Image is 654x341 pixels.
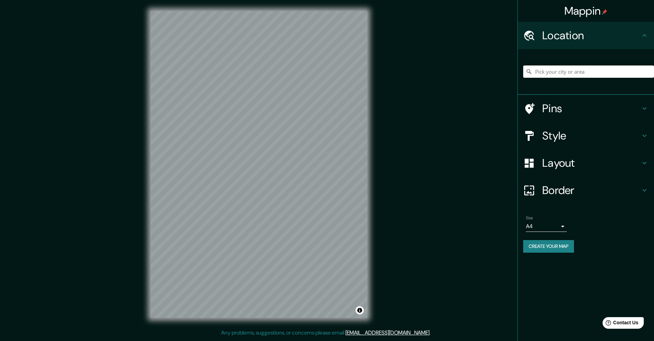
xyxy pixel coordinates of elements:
[151,11,367,318] canvas: Map
[523,65,654,78] input: Pick your city or area
[356,306,364,314] button: Toggle attribution
[518,149,654,177] div: Layout
[345,329,430,336] a: [EMAIL_ADDRESS][DOMAIN_NAME]
[518,122,654,149] div: Style
[542,29,640,42] h4: Location
[518,22,654,49] div: Location
[542,102,640,115] h4: Pins
[518,177,654,204] div: Border
[431,329,432,337] div: .
[221,329,431,337] p: Any problems, suggestions, or concerns please email .
[602,9,607,15] img: pin-icon.png
[518,95,654,122] div: Pins
[432,329,433,337] div: .
[526,215,533,221] label: Size
[526,221,567,232] div: A4
[564,4,608,18] h4: Mappin
[542,129,640,143] h4: Style
[542,183,640,197] h4: Border
[523,240,574,253] button: Create your map
[593,314,647,333] iframe: Help widget launcher
[542,156,640,170] h4: Layout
